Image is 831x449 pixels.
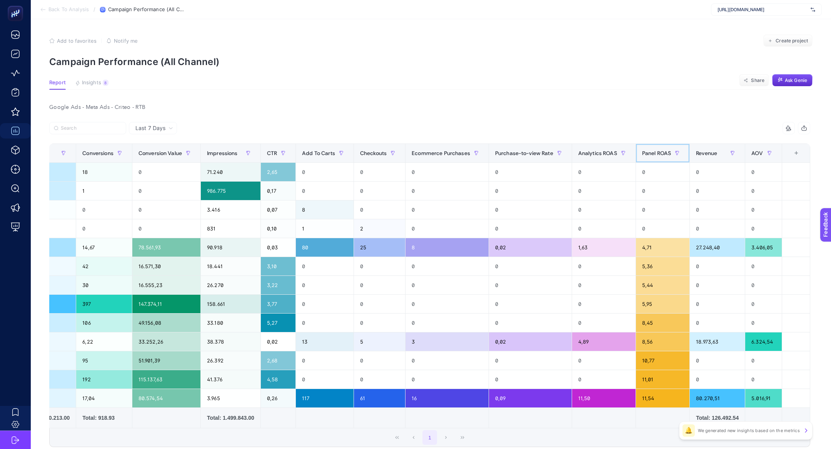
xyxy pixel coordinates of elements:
[24,389,76,407] div: 1.035
[24,238,76,257] div: 2.826
[296,295,354,313] div: 0
[572,163,636,181] div: 0
[690,295,745,313] div: 0
[201,314,260,332] div: 33.180
[636,238,689,257] div: 4,71
[489,182,572,200] div: 0
[24,370,76,389] div: 1.896
[412,150,470,156] span: Ecommerce Purchases
[354,219,405,238] div: 2
[76,163,132,181] div: 18
[201,257,260,275] div: 18.441
[788,150,794,167] div: 16 items selected
[82,414,126,422] div: Total: 918.93
[82,80,101,86] span: Insights
[751,150,763,156] span: AOV
[76,257,132,275] div: 42
[296,238,354,257] div: 80
[24,163,76,181] div: 1.891
[572,257,636,275] div: 0
[405,257,489,275] div: 0
[76,314,132,332] div: 106
[24,351,76,370] div: 708
[405,238,489,257] div: 8
[690,351,745,370] div: 0
[572,219,636,238] div: 0
[489,238,572,257] div: 0,02
[739,74,769,87] button: Share
[354,200,405,219] div: 0
[132,314,200,332] div: 49.156,08
[636,389,689,407] div: 11,54
[296,219,354,238] div: 1
[405,295,489,313] div: 0
[296,351,354,370] div: 0
[261,389,295,407] div: 0,26
[76,351,132,370] div: 95
[405,314,489,332] div: 0
[261,295,295,313] div: 3,77
[201,219,260,238] div: 831
[49,80,66,86] span: Report
[132,163,200,181] div: 0
[690,182,745,200] div: 0
[405,182,489,200] div: 0
[354,163,405,181] div: 0
[360,150,387,156] span: Checkouts
[405,276,489,294] div: 0
[132,351,200,370] div: 51.901,39
[201,200,260,219] div: 3.416
[636,182,689,200] div: 0
[495,150,553,156] span: Purchase-to-view Rate
[636,314,689,332] div: 8,45
[138,150,182,156] span: Conversion Value
[354,314,405,332] div: 0
[5,2,29,8] span: Feedback
[261,238,295,257] div: 0,03
[636,200,689,219] div: 0
[789,150,804,156] div: +
[76,370,132,389] div: 192
[132,257,200,275] div: 16.571,30
[49,38,97,44] button: Add to favorites
[751,77,764,83] span: Share
[636,370,689,389] div: 11,01
[405,163,489,181] div: 0
[24,200,76,219] div: 250
[261,370,295,389] div: 4,58
[76,182,132,200] div: 1
[745,295,781,313] div: 0
[354,276,405,294] div: 0
[772,74,813,87] button: Ask Genie
[24,276,76,294] div: 845
[132,182,200,200] div: 0
[572,182,636,200] div: 0
[745,332,781,351] div: 6.324,54
[489,200,572,219] div: 0
[296,200,354,219] div: 8
[296,332,354,351] div: 13
[82,150,113,156] span: Conversions
[49,56,813,67] p: Campaign Performance (All Channel)
[745,389,781,407] div: 5.016,91
[76,295,132,313] div: 397
[296,163,354,181] div: 0
[48,7,89,13] span: Back To Analysis
[405,332,489,351] div: 3
[763,35,813,47] button: Create project
[405,200,489,219] div: 0
[489,389,572,407] div: 0,09
[572,389,636,407] div: 11,50
[489,257,572,275] div: 0
[296,257,354,275] div: 0
[132,238,200,257] div: 78.561,93
[24,182,76,200] div: 1.708
[405,351,489,370] div: 0
[405,370,489,389] div: 0
[636,276,689,294] div: 5,44
[572,370,636,389] div: 0
[354,389,405,407] div: 61
[776,38,808,44] span: Create project
[261,163,295,181] div: 2,65
[690,200,745,219] div: 0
